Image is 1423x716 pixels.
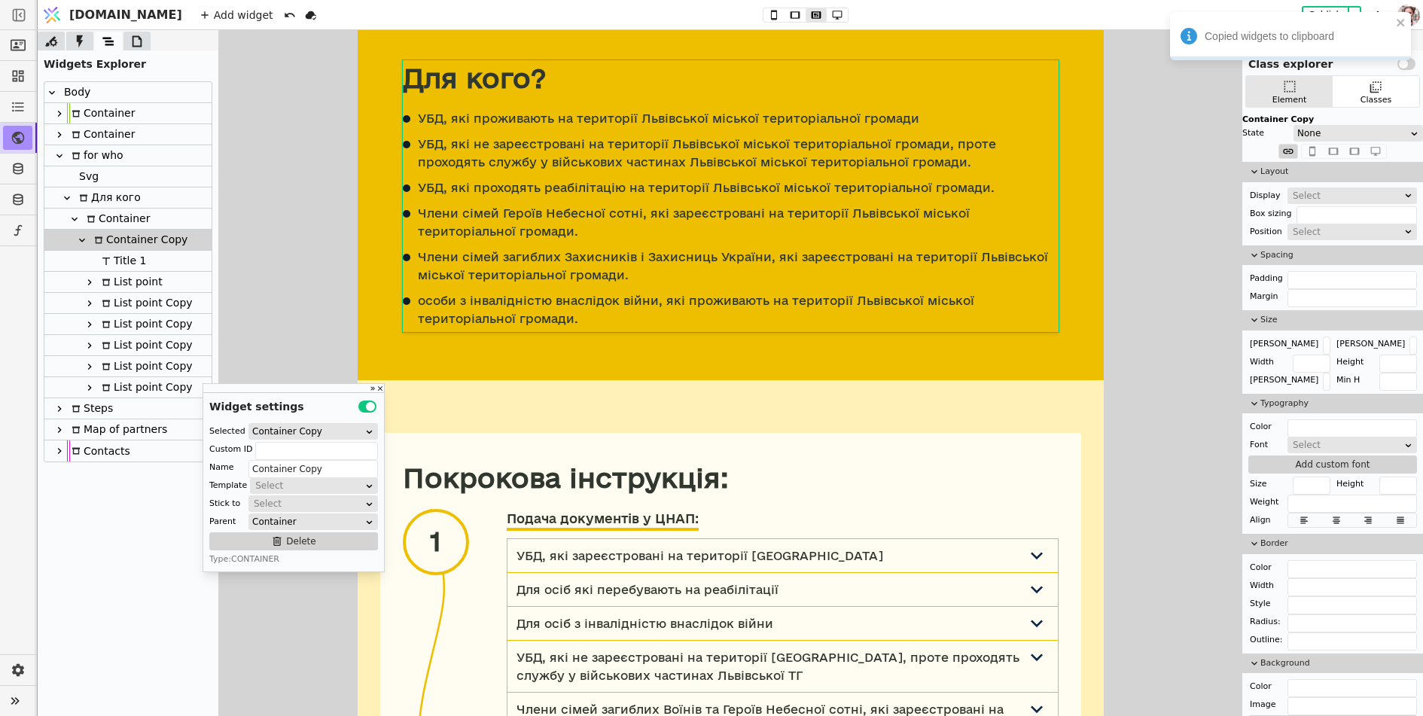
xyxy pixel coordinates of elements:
button: Delete [209,532,378,550]
div: Map of partners [44,419,212,440]
iframe: To enrich screen reader interactions, please activate Accessibility in Grammarly extension settings [358,30,1104,716]
div: Container Copy [252,424,364,439]
div: Contacts [44,440,212,462]
div: for who [44,145,212,166]
div: Steps [67,398,113,419]
div: Container [44,209,212,230]
div: Height [1335,477,1365,492]
div: List point [44,272,212,293]
div: None [1297,126,1409,141]
div: [PERSON_NAME] [1248,373,1320,388]
span: Typography [1260,398,1417,410]
button: close [1396,17,1406,29]
div: Image [1248,697,1277,712]
div: Container [82,209,150,229]
div: Stick to [209,496,240,511]
div: List point Copy [44,293,212,314]
div: List point Copy [44,377,212,398]
div: Для кого [75,187,141,208]
div: Align [1248,513,1272,528]
div: Container Copy [44,230,212,251]
div: List point [97,272,163,292]
div: Margin [1248,289,1280,304]
div: List point Copy [44,335,212,356]
div: List point Copy [44,356,212,377]
div: Contacts [67,440,130,462]
div: Container [44,124,212,145]
div: Widget settings [203,393,384,415]
div: Select [255,478,363,493]
button: Add custom font [1248,455,1417,474]
div: Widgets Explorer [38,50,218,72]
div: Width [1248,578,1275,593]
div: Add widget [196,6,278,24]
div: Container Copy [90,230,187,250]
div: Body [44,82,212,103]
div: Display [1248,188,1282,203]
span: Spacing [1260,249,1417,262]
div: Body [59,82,90,102]
div: Title 1 [97,251,146,271]
div: Color [1248,419,1273,434]
div: Weight [1248,495,1280,510]
span: Size [1260,314,1417,327]
span: [DOMAIN_NAME] [69,6,182,24]
div: Container [67,124,135,145]
div: List point Copy [97,356,193,376]
div: Color [1248,679,1273,694]
div: Container [67,103,135,123]
div: Container Copy [1242,114,1423,126]
div: Height [1335,355,1365,370]
div: Style [1248,596,1272,611]
div: List point Copy [97,335,193,355]
div: Type: CONTAINER [209,553,378,565]
div: Select [1293,437,1402,452]
div: Container [44,103,212,124]
div: Container [252,514,364,529]
div: for who [67,145,123,166]
div: Name [209,460,233,475]
div: Padding [1248,271,1284,286]
span: Layout [1260,166,1417,178]
div: Element [1272,94,1307,107]
div: Font [1248,437,1269,452]
div: Position [1248,224,1284,239]
div: Selected [209,424,245,439]
div: Width [1248,355,1275,370]
div: Svg [75,166,99,187]
div: Copied widgets to clipboard [1170,12,1411,60]
img: Logo [41,1,63,29]
div: List point Copy [44,314,212,335]
div: Outline: [1248,632,1284,647]
div: Select [1293,188,1402,203]
p: Члени сімей загиблих Воїнів та Героїв Небесної сотні, які зареєстровані на території [GEOGRAPHIC_... [159,670,667,706]
div: Custom ID [209,442,252,457]
div: List point Copy [97,293,193,313]
div: List point Copy [97,377,193,398]
div: State [1242,126,1264,141]
div: Template [209,478,247,493]
button: Publish [1303,8,1348,23]
div: Size [1248,477,1269,492]
div: Map of partners [67,419,167,440]
div: [PERSON_NAME] [1248,337,1320,352]
a: [DOMAIN_NAME] [38,1,190,29]
div: Title 1 [44,251,212,272]
div: Svg [44,166,212,187]
div: Select [1293,224,1402,239]
div: Color [1248,560,1273,575]
span: Border [1260,538,1417,550]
